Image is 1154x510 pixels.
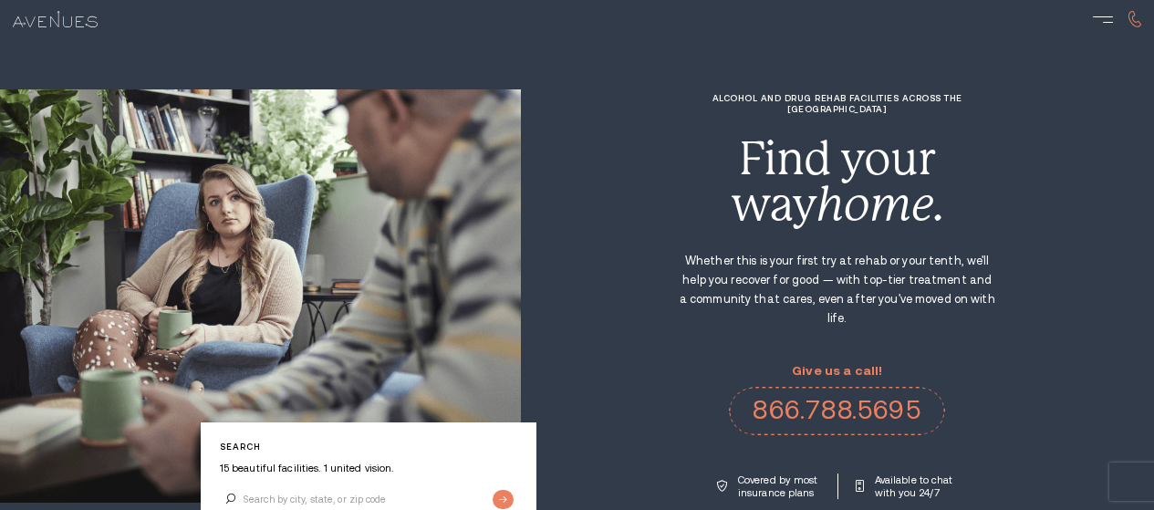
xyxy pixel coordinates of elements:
[856,474,958,499] a: Available to chat with you 24/7
[717,474,821,499] a: Covered by most insurance plans
[875,474,958,499] p: Available to chat with you 24/7
[220,462,517,474] p: 15 beautiful facilities. 1 united vision.
[493,490,514,509] input: Submit
[816,178,944,231] i: home.
[678,252,997,328] p: Whether this is your first try at rehab or your tenth, we'll help you recover for good — with top...
[729,364,945,378] p: Give us a call!
[729,387,945,434] a: 866.788.5695
[678,93,997,113] h1: Alcohol and Drug Rehab Facilities across the [GEOGRAPHIC_DATA]
[678,136,997,228] div: Find your way
[738,474,821,499] p: Covered by most insurance plans
[220,442,517,452] p: Search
